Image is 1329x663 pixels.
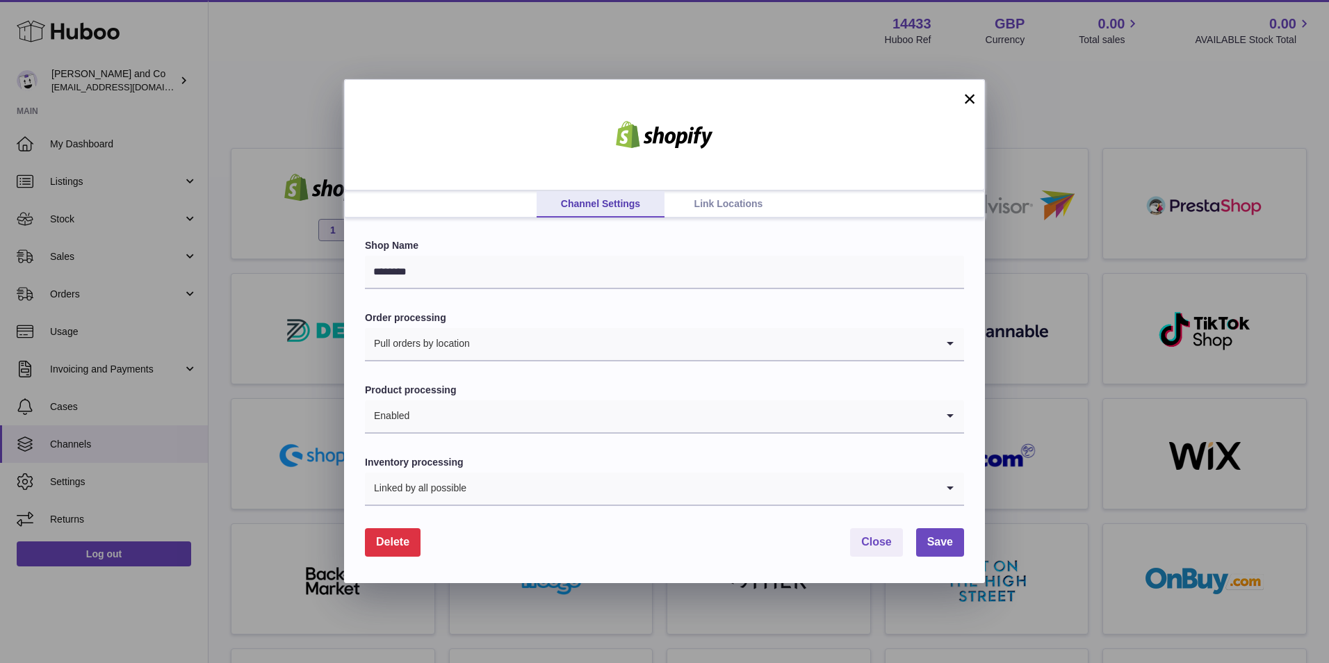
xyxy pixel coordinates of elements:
[927,536,953,548] span: Save
[365,528,421,557] button: Delete
[467,473,936,505] input: Search for option
[365,384,964,397] label: Product processing
[537,191,664,218] a: Channel Settings
[365,473,467,505] span: Linked by all possible
[365,239,964,252] label: Shop Name
[376,536,409,548] span: Delete
[850,528,903,557] button: Close
[605,121,724,149] img: shopify
[365,400,410,432] span: Enabled
[471,328,936,360] input: Search for option
[365,328,471,360] span: Pull orders by location
[861,536,892,548] span: Close
[365,473,964,506] div: Search for option
[410,400,936,432] input: Search for option
[916,528,964,557] button: Save
[365,328,964,361] div: Search for option
[961,90,978,107] button: ×
[365,311,964,325] label: Order processing
[365,456,964,469] label: Inventory processing
[664,191,792,218] a: Link Locations
[365,400,964,434] div: Search for option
